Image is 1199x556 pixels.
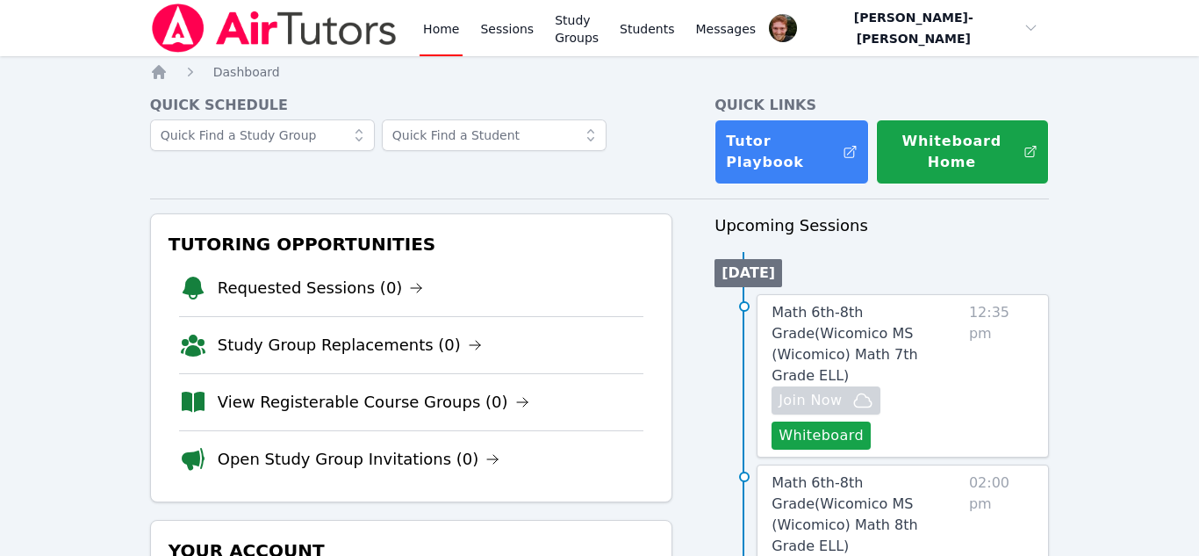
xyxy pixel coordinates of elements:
[969,302,1034,450] span: 12:35 pm
[213,65,280,79] span: Dashboard
[218,276,424,300] a: Requested Sessions (0)
[150,119,375,151] input: Quick Find a Study Group
[150,63,1050,81] nav: Breadcrumb
[772,302,962,386] a: Math 6th-8th Grade(Wicomico MS (Wicomico) Math 7th Grade ELL)
[876,119,1049,184] button: Whiteboard Home
[772,422,871,450] button: Whiteboard
[772,474,917,554] span: Math 6th-8th Grade ( Wicomico MS (Wicomico) Math 8th Grade ELL )
[165,228,658,260] h3: Tutoring Opportunities
[772,386,880,415] button: Join Now
[218,447,500,472] a: Open Study Group Invitations (0)
[714,119,869,184] a: Tutor Playbook
[696,20,757,38] span: Messages
[150,4,398,53] img: Air Tutors
[382,119,607,151] input: Quick Find a Student
[779,390,842,411] span: Join Now
[213,63,280,81] a: Dashboard
[714,259,782,287] li: [DATE]
[714,95,1049,116] h4: Quick Links
[150,95,673,116] h4: Quick Schedule
[772,304,917,384] span: Math 6th-8th Grade ( Wicomico MS (Wicomico) Math 7th Grade ELL )
[714,213,1049,238] h3: Upcoming Sessions
[218,390,529,415] a: View Registerable Course Groups (0)
[218,333,482,357] a: Study Group Replacements (0)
